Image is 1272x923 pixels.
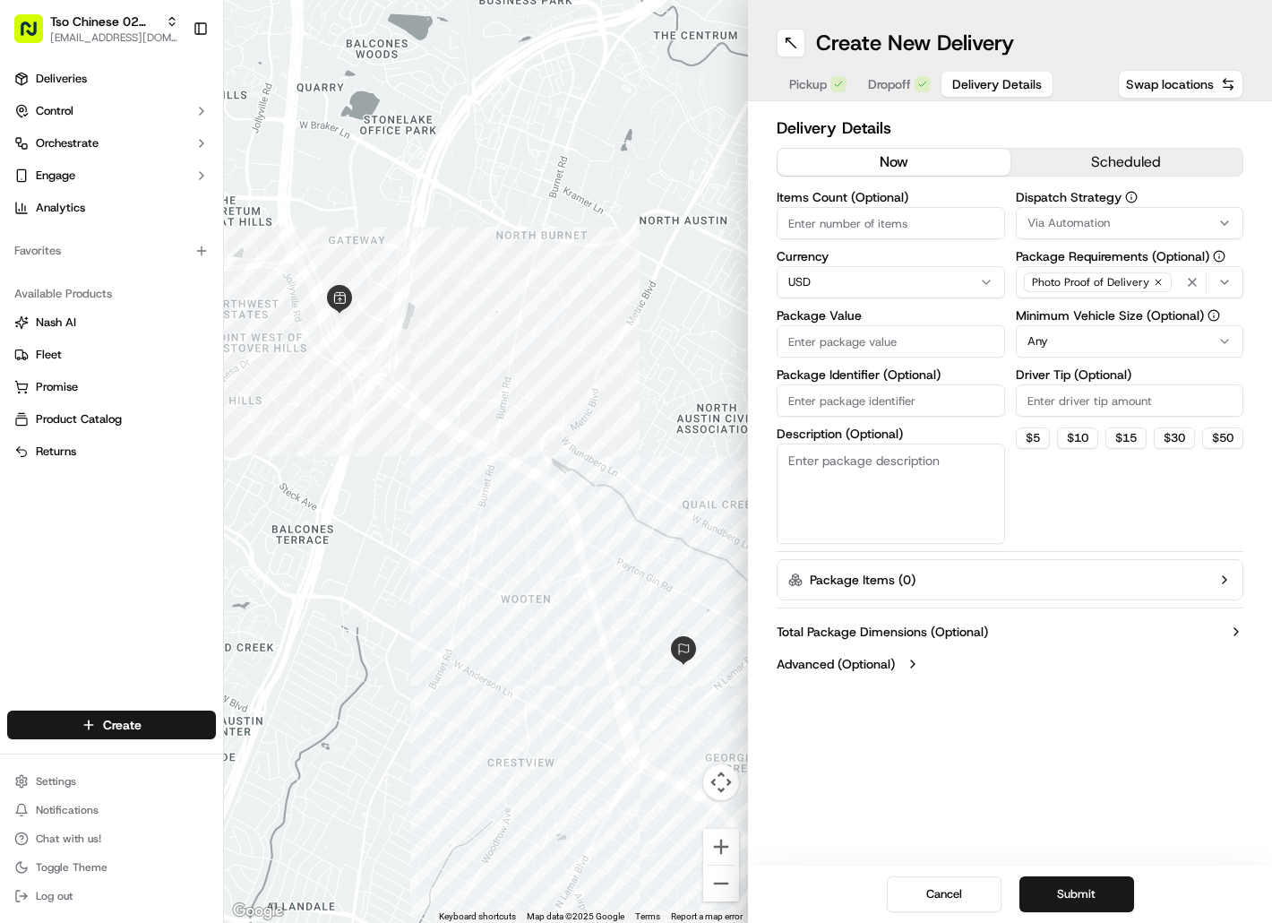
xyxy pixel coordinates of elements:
span: Knowledge Base [36,352,137,370]
span: Photo Proof of Delivery [1032,275,1149,289]
button: [EMAIL_ADDRESS][DOMAIN_NAME] [50,30,178,45]
div: Favorites [7,237,216,265]
span: [DATE] [159,278,195,292]
span: Swap locations [1126,75,1214,93]
span: Via Automation [1027,215,1110,231]
button: Package Items (0) [777,559,1243,600]
button: Tso Chinese 02 Arbor[EMAIL_ADDRESS][DOMAIN_NAME] [7,7,185,50]
button: Product Catalog [7,405,216,434]
button: now [778,149,1010,176]
input: Enter number of items [777,207,1005,239]
label: Package Identifier (Optional) [777,368,1005,381]
button: Toggle Theme [7,855,216,880]
button: $10 [1057,427,1098,449]
label: Description (Optional) [777,427,1005,440]
span: Returns [36,444,76,460]
span: Deliveries [36,71,87,87]
button: Fleet [7,341,216,369]
button: Via Automation [1016,207,1244,239]
button: Map camera controls [703,764,739,800]
button: Engage [7,161,216,190]
input: Enter package value [777,325,1005,358]
button: $50 [1202,427,1243,449]
span: Fleet [36,347,62,363]
span: Pylon [178,396,217,410]
label: Items Count (Optional) [777,191,1005,203]
a: Open this area in Google Maps (opens a new window) [228,900,288,923]
a: Terms (opens in new tab) [635,911,660,921]
button: Create [7,711,216,739]
span: [PERSON_NAME] [56,278,145,292]
span: • [149,278,155,292]
button: Swap locations [1118,70,1243,99]
button: Orchestrate [7,129,216,158]
span: Delivery Details [952,75,1042,93]
label: Advanced (Optional) [777,655,895,673]
a: 📗Knowledge Base [11,345,144,377]
button: $15 [1105,427,1147,449]
button: Package Requirements (Optional) [1213,250,1225,263]
label: Driver Tip (Optional) [1016,368,1244,381]
button: Zoom in [703,829,739,865]
span: Analytics [36,200,85,216]
span: Map data ©2025 Google [527,911,624,921]
label: Dispatch Strategy [1016,191,1244,203]
img: Brigitte Vinadas [18,261,47,289]
a: Fleet [14,347,209,363]
button: $5 [1016,427,1050,449]
button: Minimum Vehicle Size (Optional) [1208,309,1220,322]
span: Orchestrate [36,135,99,151]
span: Dropoff [868,75,911,93]
label: Minimum Vehicle Size (Optional) [1016,309,1244,322]
button: Total Package Dimensions (Optional) [777,623,1243,641]
h2: Delivery Details [777,116,1243,141]
img: Google [228,900,288,923]
span: Pickup [789,75,827,93]
span: Log out [36,889,73,903]
button: Advanced (Optional) [777,655,1243,673]
button: Tso Chinese 02 Arbor [50,13,159,30]
label: Package Requirements (Optional) [1016,250,1244,263]
label: Package Value [777,309,1005,322]
div: 📗 [18,354,32,368]
button: Submit [1019,876,1134,912]
label: Currency [777,250,1005,263]
button: Returns [7,437,216,466]
img: 1736555255976-a54dd68f-1ca7-489b-9aae-adbdc363a1c4 [36,279,50,293]
img: 8016278978528_b943e370aa5ada12b00a_72.png [38,171,70,203]
button: Control [7,97,216,125]
span: Settings [36,774,76,789]
label: Package Items ( 0 ) [810,571,915,589]
button: Log out [7,884,216,909]
span: Control [36,103,73,119]
span: Nash AI [36,315,76,331]
a: Nash AI [14,315,209,331]
span: Promise [36,379,78,395]
span: Engage [36,168,75,184]
span: Toggle Theme [36,860,107,875]
button: Promise [7,373,216,401]
a: Analytics [7,194,216,222]
span: Product Catalog [36,411,122,427]
p: Welcome 👋 [18,72,326,100]
a: Product Catalog [14,411,209,427]
button: Cancel [887,876,1001,912]
div: Available Products [7,280,216,308]
span: API Documentation [169,352,288,370]
img: 1736555255976-a54dd68f-1ca7-489b-9aae-adbdc363a1c4 [18,171,50,203]
a: Returns [14,444,209,460]
button: See all [278,229,326,251]
button: Notifications [7,798,216,823]
button: Photo Proof of Delivery [1016,266,1244,298]
input: Enter driver tip amount [1016,384,1244,417]
a: Promise [14,379,209,395]
img: Nash [18,18,54,54]
a: 💻API Documentation [144,345,295,377]
label: Total Package Dimensions (Optional) [777,623,988,641]
button: Start new chat [305,177,326,198]
span: Chat with us! [36,832,101,846]
input: Got a question? Start typing here... [47,116,322,134]
span: Create [103,716,142,734]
